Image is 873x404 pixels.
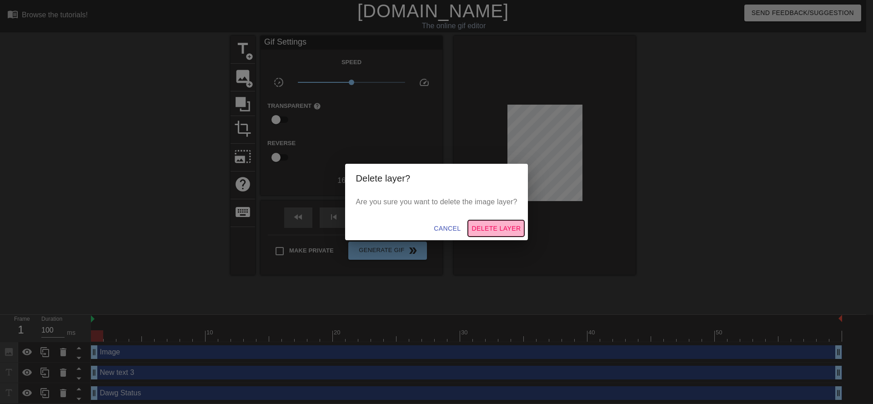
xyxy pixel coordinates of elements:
[430,220,464,237] button: Cancel
[434,223,461,234] span: Cancel
[468,220,524,237] button: Delete Layer
[356,171,517,186] h2: Delete layer?
[472,223,521,234] span: Delete Layer
[356,197,517,207] p: Are you sure you want to delete the image layer?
